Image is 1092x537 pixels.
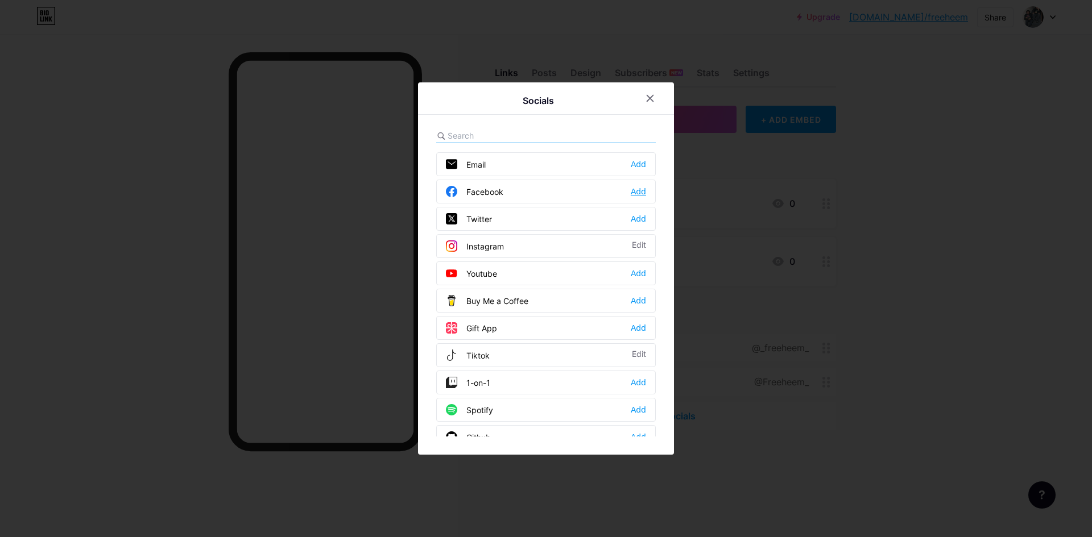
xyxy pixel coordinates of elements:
div: Add [631,295,646,306]
div: Edit [632,349,646,361]
div: Add [631,159,646,170]
div: 1-on-1 [446,377,490,388]
div: Add [631,377,646,388]
div: Gift App [446,322,497,334]
div: Buy Me a Coffee [446,295,528,306]
div: Facebook [446,186,503,197]
div: Tiktok [446,349,490,361]
div: Twitter [446,213,492,224]
div: Youtube [446,268,497,279]
div: Edit [632,240,646,252]
div: Add [631,268,646,279]
div: Instagram [446,240,504,252]
div: Add [631,404,646,415]
div: Add [631,431,646,443]
div: Add [631,213,646,224]
div: Email [446,159,486,170]
div: Add [631,322,646,334]
div: Github [446,431,491,443]
div: Socials [523,94,554,107]
div: Spotify [446,404,493,415]
input: Search [448,130,573,141]
div: Add [631,186,646,197]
